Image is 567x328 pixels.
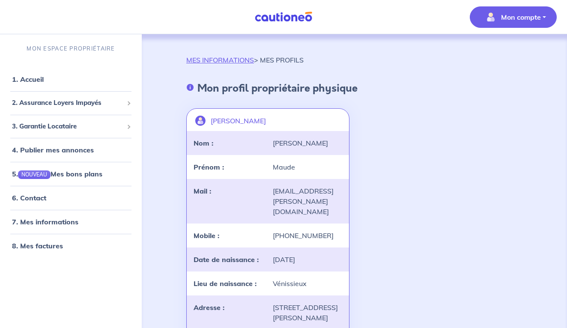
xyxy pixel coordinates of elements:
div: [STREET_ADDRESS][PERSON_NAME] [268,302,347,323]
div: [EMAIL_ADDRESS][PERSON_NAME][DOMAIN_NAME] [268,186,347,217]
a: 7. Mes informations [12,218,78,226]
strong: Lieu de naissance : [194,279,257,288]
a: 5.NOUVEAUMes bons plans [12,170,102,178]
h4: Mon profil propriétaire physique [197,82,358,95]
strong: Mobile : [194,231,219,240]
p: > MES PROFILS [186,55,304,65]
div: 3. Garantie Locataire [3,118,138,135]
img: illu_account.svg [195,116,206,126]
div: 4. Publier mes annonces [3,141,138,158]
div: 8. Mes factures [3,237,138,254]
strong: Adresse : [194,303,224,312]
strong: Nom : [194,139,213,147]
span: 3. Garantie Locataire [12,122,123,131]
strong: Date de naissance : [194,255,259,264]
strong: Mail : [194,187,211,195]
p: MON ESPACE PROPRIÉTAIRE [27,45,115,53]
button: illu_account_valid_menu.svgMon compte [470,6,557,28]
div: [DATE] [268,254,347,265]
a: MES INFORMATIONS [186,56,254,64]
div: 2. Assurance Loyers Impayés [3,95,138,111]
img: illu_account_valid_menu.svg [484,10,498,24]
strong: Prénom : [194,163,224,171]
a: 8. Mes factures [12,242,63,250]
div: 5.NOUVEAUMes bons plans [3,165,138,182]
p: Mon compte [501,12,541,22]
a: 6. Contact [12,194,46,202]
a: 1. Accueil [12,75,44,83]
div: 6. Contact [3,189,138,206]
div: Vénissieux [268,278,347,289]
div: 7. Mes informations [3,213,138,230]
div: 1. Accueil [3,71,138,88]
img: Cautioneo [251,12,316,22]
div: [PERSON_NAME] [268,138,347,148]
div: [PHONE_NUMBER] [268,230,347,241]
a: 4. Publier mes annonces [12,146,94,154]
div: Maude [268,162,347,172]
p: [PERSON_NAME] [211,116,266,126]
span: 2. Assurance Loyers Impayés [12,98,123,108]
